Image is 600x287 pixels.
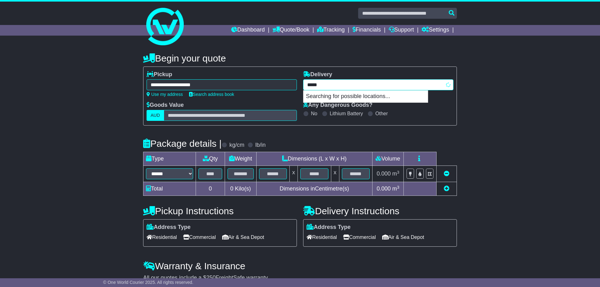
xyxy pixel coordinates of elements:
[256,152,372,166] td: Dimensions (L x W x H)
[147,224,191,231] label: Address Type
[229,142,244,149] label: kg/cm
[225,182,256,196] td: Kilo(s)
[290,166,298,182] td: x
[147,92,183,97] a: Use my address
[183,232,216,242] span: Commercial
[382,232,424,242] span: Air & Sea Depot
[343,232,376,242] span: Commercial
[143,53,457,63] h4: Begin your quote
[372,152,403,166] td: Volume
[303,102,372,109] label: Any Dangerous Goods?
[307,224,351,231] label: Address Type
[222,232,264,242] span: Air & Sea Depot
[225,152,256,166] td: Weight
[311,111,317,116] label: No
[196,182,225,196] td: 0
[444,186,449,192] a: Add new item
[147,71,172,78] label: Pickup
[352,25,381,36] a: Financials
[392,171,399,177] span: m
[206,275,216,281] span: 250
[147,102,184,109] label: Goods Value
[143,152,196,166] td: Type
[147,232,177,242] span: Residential
[317,25,345,36] a: Tracking
[189,92,234,97] a: Search address book
[375,111,388,116] label: Other
[444,171,449,177] a: Remove this item
[196,152,225,166] td: Qty
[331,166,339,182] td: x
[303,79,453,90] typeahead: Please provide city
[397,170,399,175] sup: 3
[143,261,457,271] h4: Warranty & Insurance
[231,25,265,36] a: Dashboard
[147,110,164,121] label: AUD
[256,182,372,196] td: Dimensions in Centimetre(s)
[143,138,222,149] h4: Package details |
[422,25,449,36] a: Settings
[143,275,457,281] div: All our quotes include a $ FreightSafe warranty.
[330,111,363,116] label: Lithium Battery
[255,142,266,149] label: lb/in
[303,206,457,216] h4: Delivery Instructions
[303,91,428,102] p: Searching for possible locations...
[230,186,233,192] span: 0
[272,25,309,36] a: Quote/Book
[397,185,399,190] sup: 3
[389,25,414,36] a: Support
[143,182,196,196] td: Total
[392,186,399,192] span: m
[377,171,391,177] span: 0.000
[377,186,391,192] span: 0.000
[103,280,193,285] span: © One World Courier 2025. All rights reserved.
[143,206,297,216] h4: Pickup Instructions
[307,232,337,242] span: Residential
[303,71,332,78] label: Delivery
